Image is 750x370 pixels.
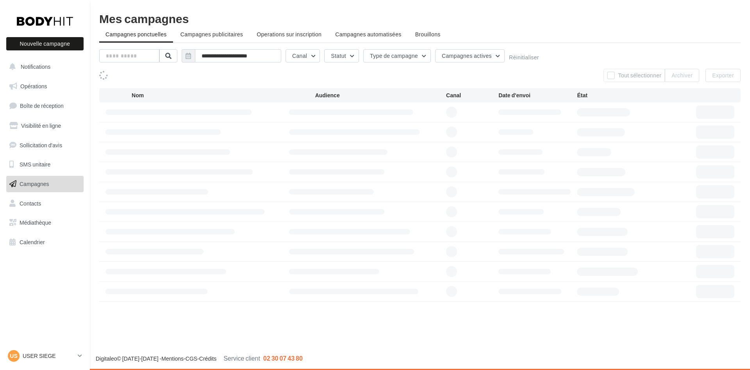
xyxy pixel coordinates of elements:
div: Mes campagnes [99,13,741,24]
a: Contacts [5,195,85,212]
div: Date d'envoi [498,91,577,99]
div: Nom [132,91,315,99]
button: Exporter [705,69,741,82]
div: Canal [446,91,498,99]
span: Operations sur inscription [257,31,321,38]
span: Boîte de réception [20,102,64,109]
span: Opérations [20,83,47,89]
span: Campagnes automatisées [335,31,401,38]
a: Campagnes [5,176,85,192]
a: Mentions [161,355,184,362]
a: Médiathèque [5,214,85,231]
button: Notifications [5,59,82,75]
button: Canal [286,49,320,63]
span: 02 30 07 43 80 [263,354,303,362]
a: Crédits [199,355,216,362]
a: US USER SIEGE [6,349,84,363]
button: Campagnes actives [435,49,505,63]
a: Digitaleo [96,355,117,362]
a: Sollicitation d'avis [5,137,85,154]
button: Nouvelle campagne [6,37,84,50]
button: Archiver [665,69,699,82]
button: Réinitialiser [509,54,539,61]
a: SMS unitaire [5,156,85,173]
span: Visibilité en ligne [21,122,61,129]
span: Contacts [20,200,41,207]
span: Notifications [21,63,50,70]
span: Campagnes actives [442,52,492,59]
span: SMS unitaire [20,161,50,168]
a: Boîte de réception [5,97,85,114]
span: Calendrier [20,239,45,245]
div: Audience [315,91,446,99]
span: Médiathèque [20,219,51,226]
p: USER SIEGE [23,352,75,360]
span: US [10,352,17,360]
span: Brouillons [415,31,441,38]
a: CGS [186,355,197,362]
div: État [577,91,655,99]
a: Visibilité en ligne [5,118,85,134]
a: Calendrier [5,234,85,250]
a: Opérations [5,78,85,95]
button: Statut [324,49,359,63]
span: © [DATE]-[DATE] - - - [96,355,303,362]
button: Type de campagne [363,49,431,63]
span: Campagnes [20,181,49,187]
span: Service client [223,354,260,362]
button: Tout sélectionner [604,69,665,82]
span: Sollicitation d'avis [20,141,62,148]
span: Campagnes publicitaires [180,31,243,38]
